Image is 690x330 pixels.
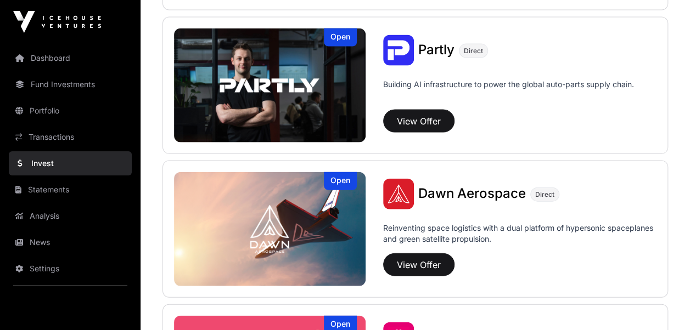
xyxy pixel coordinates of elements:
iframe: Chat Widget [635,277,690,330]
a: Portfolio [9,99,132,123]
a: Dashboard [9,46,132,70]
img: Dawn Aerospace [383,179,414,209]
span: Direct [535,190,554,199]
span: Partly [418,42,455,58]
a: Dawn AerospaceOpen [174,172,366,286]
img: Dawn Aerospace [174,172,366,286]
a: Statements [9,178,132,202]
div: Open [324,29,357,47]
span: Dawn Aerospace [418,185,526,201]
p: Building AI infrastructure to power the global auto-parts supply chain. [383,79,634,105]
p: Reinventing space logistics with a dual platform of hypersonic spaceplanes and green satellite pr... [383,223,657,249]
a: Settings [9,257,132,281]
span: Direct [464,47,483,55]
img: Partly [174,29,366,143]
a: Partly [418,43,455,58]
a: Transactions [9,125,132,149]
a: PartlyOpen [174,29,366,143]
img: Icehouse Ventures Logo [13,11,101,33]
a: Analysis [9,204,132,228]
a: Fund Investments [9,72,132,96]
div: Open [324,172,357,190]
button: View Offer [383,110,455,133]
img: Partly [383,35,414,66]
a: Invest [9,151,132,175]
a: News [9,230,132,254]
a: Dawn Aerospace [418,187,526,201]
button: View Offer [383,253,455,276]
